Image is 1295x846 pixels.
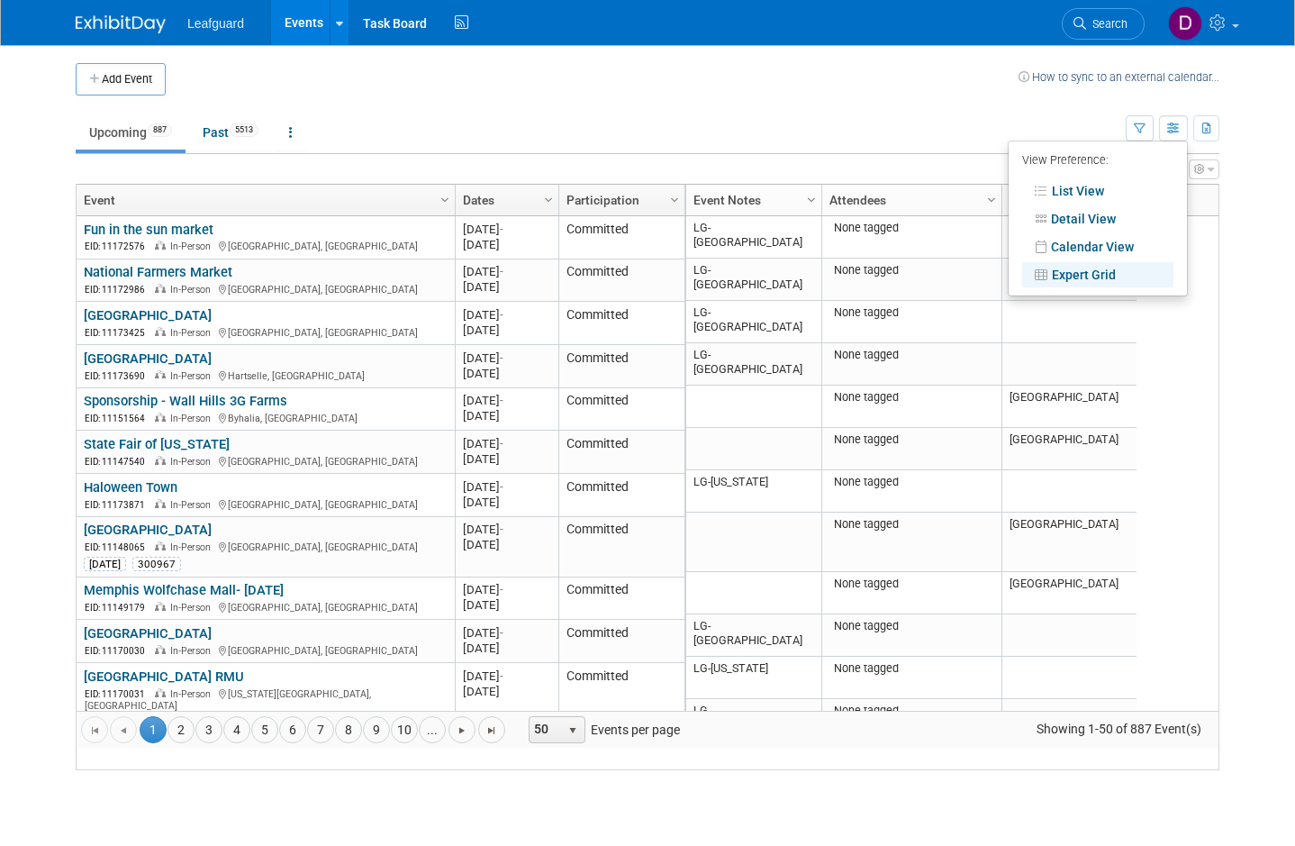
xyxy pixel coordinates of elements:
[76,15,166,33] img: ExhibitDay
[1022,206,1173,232] a: Detail View
[1022,234,1173,259] a: Calendar View
[187,16,244,31] span: Leafguard
[1022,262,1173,287] a: Expert Grid
[1086,17,1127,31] span: Search
[1022,148,1173,176] div: View Preference:
[1022,178,1173,204] a: List View
[1062,8,1145,40] a: Search
[1168,6,1202,41] img: David Krajnak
